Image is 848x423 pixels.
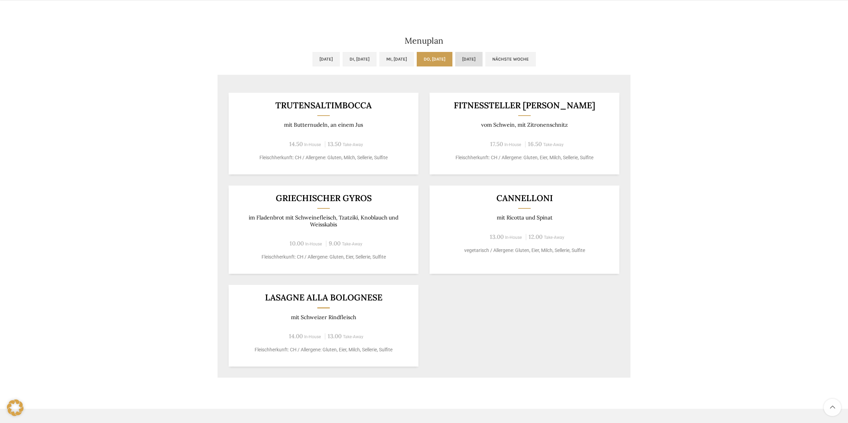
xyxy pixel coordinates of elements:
a: [DATE] [312,52,340,66]
span: 13.00 [328,332,342,340]
h3: Lasagne alla Bolognese [237,293,410,302]
span: Take-Away [543,142,564,147]
p: mit Ricotta und Spinat [438,214,611,221]
p: mit Butternudeln, an einem Jus [237,121,410,128]
span: 10.00 [290,240,304,247]
h3: Griechischer Gyros [237,194,410,202]
h2: Menuplan [218,37,630,45]
p: vom Schwein, mit Zitronenschnitz [438,121,611,128]
span: 17.50 [490,140,503,148]
a: [DATE] [455,52,483,66]
h3: Cannelloni [438,194,611,202]
span: Take-Away [343,334,363,339]
span: 12.00 [529,233,542,241]
span: 13.00 [490,233,504,241]
a: Nächste Woche [485,52,536,66]
p: Fleischherkunft: CH / Allergene: Gluten, Eier, Milch, Sellerie, Sulfite [237,346,410,353]
span: 14.50 [289,140,303,148]
p: Fleischherkunft: CH / Allergene: Gluten, Milch, Sellerie, Sulfite [237,154,410,161]
span: Take-Away [544,235,564,240]
span: 9.00 [329,240,341,247]
span: In-House [305,242,322,246]
a: Scroll to top button [824,399,841,416]
span: Take-Away [343,142,363,147]
span: 13.50 [328,140,341,148]
span: In-House [304,142,321,147]
p: mit Schweizer Rindfleisch [237,314,410,321]
span: In-House [304,334,321,339]
span: In-House [505,235,522,240]
p: im Fladenbrot mit Schweinefleisch, Tzatziki, Knoblauch und Weisskabis [237,214,410,228]
span: In-House [504,142,521,147]
a: Mi, [DATE] [379,52,414,66]
a: Di, [DATE] [343,52,377,66]
h3: TRUTENSALTIMBOCCA [237,101,410,110]
p: Fleischherkunft: CH / Allergene: Gluten, Eier, Sellerie, Sulfite [237,253,410,261]
p: vegetarisch / Allergene: Gluten, Eier, Milch, Sellerie, Sulfite [438,247,611,254]
span: 14.00 [289,332,303,340]
span: Take-Away [342,242,362,246]
h3: Fitnessteller [PERSON_NAME] [438,101,611,110]
p: Fleischherkunft: CH / Allergene: Gluten, Eier, Milch, Sellerie, Sulfite [438,154,611,161]
span: 16.50 [528,140,542,148]
a: Do, [DATE] [417,52,452,66]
